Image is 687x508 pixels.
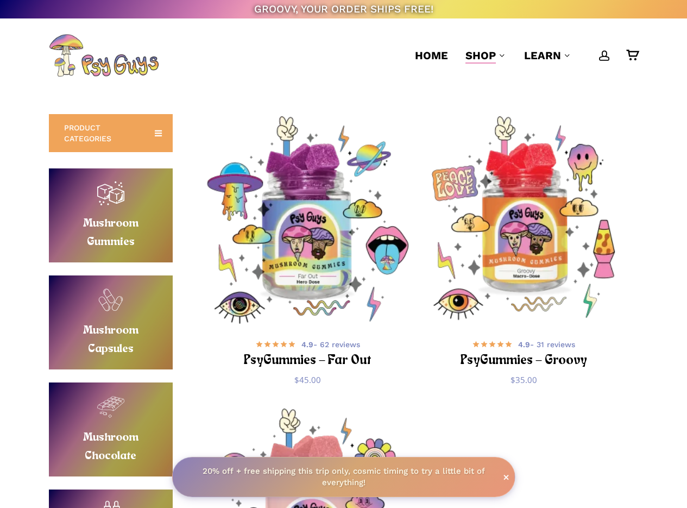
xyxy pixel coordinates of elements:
[49,114,173,152] a: PRODUCT CATEGORIES
[415,49,448,62] span: Home
[465,49,496,62] span: Shop
[510,374,537,385] bdi: 35.00
[301,339,360,350] span: - 62 reviews
[218,351,398,371] h2: PsyGummies – Far Out
[415,48,448,63] a: Home
[503,471,509,482] span: ×
[465,48,507,63] a: Shop
[204,116,412,324] a: PsyGummies - Far Out
[406,18,638,92] nav: Main Menu
[518,339,575,350] span: - 31 reviews
[218,337,398,366] a: 4.9- 62 reviews PsyGummies – Far Out
[294,374,299,385] span: $
[204,116,412,324] img: Psychedelic mushroom gummies in a colorful jar.
[524,48,572,63] a: Learn
[203,466,485,487] strong: 20% off + free shipping this trip only, cosmic timing to try a little bit of everything!
[49,34,159,77] img: PsyGuys
[524,49,561,62] span: Learn
[64,122,142,144] span: PRODUCT CATEGORIES
[433,351,614,371] h2: PsyGummies – Groovy
[518,340,530,349] b: 4.9
[510,374,515,385] span: $
[301,340,313,349] b: 4.9
[294,374,321,385] bdi: 45.00
[626,49,638,61] a: Cart
[433,337,614,366] a: 4.9- 31 reviews PsyGummies – Groovy
[420,116,627,324] a: PsyGummies - Groovy
[420,116,627,324] img: Psychedelic mushroom gummies jar with colorful designs.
